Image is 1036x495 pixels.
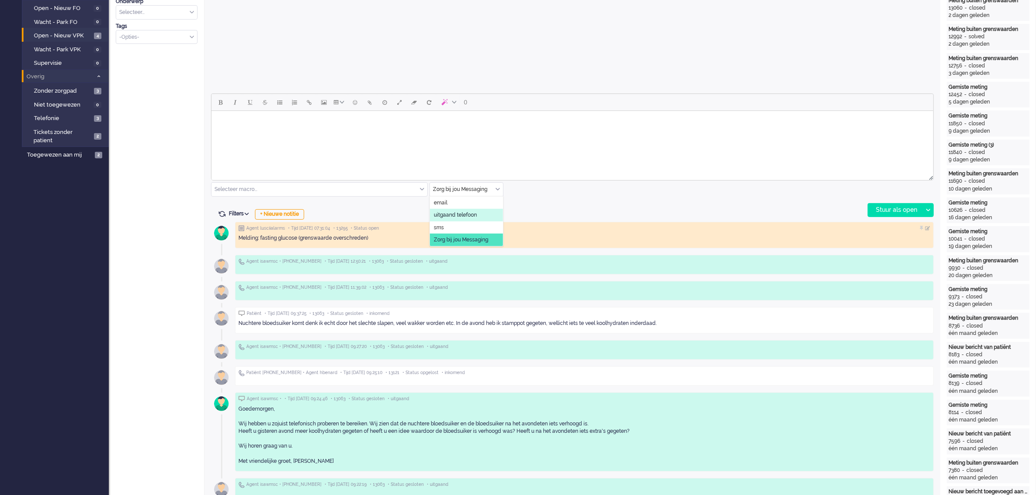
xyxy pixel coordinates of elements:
[960,438,967,445] div: -
[949,372,1028,380] div: Gemiste meting
[94,19,101,25] span: 0
[430,221,503,234] li: sms
[959,351,966,358] div: -
[962,4,969,12] div: -
[25,30,108,40] a: Open - Nieuw VPK 4
[388,396,409,402] span: • uitgaand
[430,209,503,221] li: uitgaand telefoon
[959,409,966,416] div: -
[962,235,969,243] div: -
[325,344,367,350] span: • Tijd [DATE] 09:27:20
[427,344,448,350] span: • uitgaand
[434,211,477,219] span: uitgaand telefoon
[95,152,102,158] span: 2
[434,224,444,231] span: sms
[246,284,322,291] span: Agent isawmsc • [PHONE_NUMBER]
[238,405,930,465] div: Goedemorgen, Wij hebben u zojuist telefonisch proberen te bereiken. Wij zien dat de nuchtere bloe...
[238,482,245,488] img: ic_telephone_grey.svg
[333,225,348,231] span: • 13295
[434,236,488,244] span: Zorg bij jou Messaging
[370,344,385,350] span: • 13063
[265,311,306,317] span: • Tijd [DATE] 09:37:25
[238,225,245,231] img: ic_note_grey.svg
[325,258,366,264] span: • Tijd [DATE] 12:50:21
[969,235,985,243] div: closed
[25,113,108,123] a: Telefonie 3
[949,127,1028,135] div: 9 dagen geleden
[949,286,1028,293] div: Gemiste meting
[25,127,108,144] a: Tickets zonder patient 2
[285,396,328,402] span: • Tijd [DATE] 09:24:46
[25,100,108,109] a: Niet toegewezen 0
[969,149,985,156] div: closed
[247,396,282,402] span: Agent isawmsc •
[949,185,1028,193] div: 10 dagen geleden
[949,344,1028,351] div: Nieuw bericht van patiënt
[969,120,985,127] div: closed
[407,95,422,110] button: Clear formatting
[969,62,985,70] div: closed
[949,12,1028,19] div: 2 dagen geleden
[34,128,91,144] span: Tickets zonder patient
[966,380,982,387] div: closed
[962,177,969,185] div: -
[349,396,385,402] span: • Status gesloten
[949,84,1028,91] div: Gemiste meting
[430,234,503,246] li: Zorg bij jou Messaging
[949,358,1028,366] div: één maand geleden
[94,133,101,140] span: 2
[302,95,317,110] button: Insert/edit link
[949,98,1028,106] div: 5 dagen geleden
[430,197,503,209] li: email
[949,177,962,185] div: 11690
[949,228,1028,235] div: Gemiste meting
[959,293,966,301] div: -
[949,33,962,40] div: 12992
[94,88,101,94] span: 3
[962,33,969,40] div: -
[94,33,101,39] span: 4
[258,95,272,110] button: Strikethrough
[388,482,424,488] span: • Status gesloten
[325,284,366,291] span: • Tijd [DATE] 11:39:02
[949,330,1028,337] div: één maand geleden
[969,177,985,185] div: closed
[962,91,969,98] div: -
[362,95,377,110] button: Add attachment
[238,370,245,376] img: ic_telephone_grey.svg
[949,445,1028,452] div: één maand geleden
[949,156,1028,164] div: 9 dagen geleden
[34,32,92,40] span: Open - Nieuw VPK
[460,95,471,110] button: 0
[949,214,1028,221] div: 16 dagen geleden
[25,58,108,67] a: Supervisie 0
[969,207,986,214] div: closed
[949,62,962,70] div: 12756
[949,170,1028,177] div: Meting buiten grenswaarden
[442,370,465,376] span: • inkomend
[949,91,962,98] div: 12452
[211,281,232,303] img: avatar
[27,151,92,159] span: Toegewezen aan mij
[25,73,93,81] span: Overig
[211,308,232,329] img: avatar
[34,101,91,109] span: Niet toegewezen
[464,99,467,106] span: 0
[116,30,198,44] div: Select Tags
[228,95,243,110] button: Italic
[949,40,1028,48] div: 2 dagen geleden
[422,95,436,110] button: Reset content
[94,115,101,122] span: 3
[255,209,304,220] div: + Nieuwe notitie
[246,370,337,376] span: Patiënt [PHONE_NUMBER] • Agent hbenard
[949,409,959,416] div: 8114
[949,467,960,474] div: 7380
[966,351,982,358] div: closed
[238,344,245,350] img: ic_telephone_grey.svg
[949,380,959,387] div: 8139
[969,4,986,12] div: closed
[211,255,232,277] img: avatar
[959,380,966,387] div: -
[332,95,348,110] button: Table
